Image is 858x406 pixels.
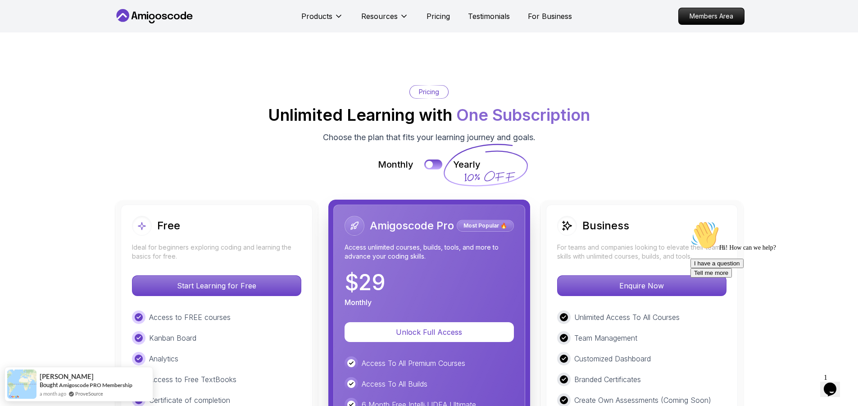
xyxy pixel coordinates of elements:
p: Pricing [419,87,439,96]
p: Ideal for beginners exploring coding and learning the basics for free. [132,243,301,261]
button: Products [301,11,343,29]
h2: Free [157,219,180,233]
button: Tell me more [4,51,45,60]
p: Analytics [149,353,178,364]
p: Most Popular 🔥 [458,221,513,230]
a: Unlock Full Access [345,328,514,337]
p: Monthly [378,158,413,171]
p: Enquire Now [558,276,726,296]
p: Customized Dashboard [574,353,651,364]
div: 👋Hi! How can we help?I have a questionTell me more [4,4,166,60]
a: Start Learning for Free [132,281,301,290]
p: Members Area [679,8,744,24]
img: provesource social proof notification image [7,370,36,399]
button: I have a question [4,41,57,51]
p: Choose the plan that fits your learning journey and goals. [323,131,536,144]
a: Members Area [678,8,745,25]
h2: Amigoscode Pro [370,219,454,233]
p: Team Management [574,333,637,343]
p: Access unlimited courses, builds, tools, and more to advance your coding skills. [345,243,514,261]
a: For Business [528,11,572,22]
iframe: chat widget [687,217,849,365]
img: :wave: [4,4,32,32]
iframe: chat widget [820,370,849,397]
p: Access To All Builds [362,379,427,389]
p: $ 29 [345,272,386,293]
p: Resources [361,11,398,22]
button: Start Learning for Free [132,275,301,296]
p: Start Learning for Free [132,276,301,296]
a: Testimonials [468,11,510,22]
button: Enquire Now [557,275,726,296]
h2: Unlimited Learning with [268,106,590,124]
p: Access to FREE courses [149,312,231,323]
a: Amigoscode PRO Membership [59,382,132,388]
a: Enquire Now [557,281,726,290]
p: Products [301,11,332,22]
p: Monthly [345,297,372,308]
span: [PERSON_NAME] [40,373,94,380]
h2: Business [582,219,629,233]
button: Resources [361,11,409,29]
p: For teams and companies looking to elevate their team's skills with unlimited courses, builds, an... [557,243,726,261]
span: Hi! How can we help? [4,27,89,34]
a: ProveSource [75,390,103,397]
span: One Subscription [456,105,590,125]
a: Pricing [427,11,450,22]
p: Certificate of completion [149,395,230,406]
p: Branded Certificates [574,374,641,385]
span: Bought [40,381,58,388]
p: Access to Free TextBooks [149,374,236,385]
button: Unlock Full Access [345,322,514,342]
p: Unlock Full Access [355,327,503,338]
span: a month ago [40,390,66,397]
p: Unlimited Access To All Courses [574,312,680,323]
p: Create Own Assessments (Coming Soon) [574,395,711,406]
p: Access To All Premium Courses [362,358,465,369]
p: Kanban Board [149,333,196,343]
